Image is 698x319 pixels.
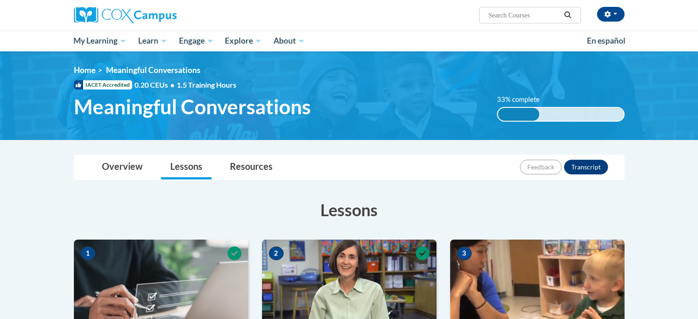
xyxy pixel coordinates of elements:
[74,7,248,23] a: Cox Campus
[93,155,152,179] a: Overview
[561,10,575,21] button: Search
[219,30,268,51] a: Explore
[73,35,126,46] span: My Learning
[268,30,311,51] a: About
[132,30,173,51] a: Learn
[161,155,212,179] a: Lessons
[597,7,625,22] button: Account Settings
[74,198,625,221] h3: Lessons
[457,246,472,260] span: 3
[74,65,95,75] a: Home
[74,95,311,119] span: Meaningful Conversations
[60,30,638,51] div: Main menu
[274,35,305,46] span: About
[177,80,236,89] span: 1.5 Training Hours
[581,31,631,50] a: En español
[487,10,561,21] input: Search Courses
[138,35,167,46] span: Learn
[225,35,262,46] span: Explore
[221,155,282,179] a: Resources
[81,246,95,260] span: 1
[68,30,133,51] a: My Learning
[498,108,539,121] div: 33% complete
[497,95,550,105] label: 33% complete
[520,160,562,174] button: Feedback
[106,65,201,75] span: Meaningful Conversations
[170,80,174,89] span: •
[74,7,177,23] img: Cox Campus
[564,160,608,174] button: Transcript
[74,80,132,90] span: IACET Accredited
[134,80,177,90] span: 0.20 CEUs
[179,35,213,46] span: Engage
[269,246,284,260] span: 2
[587,36,625,45] span: En español
[173,30,219,51] a: Engage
